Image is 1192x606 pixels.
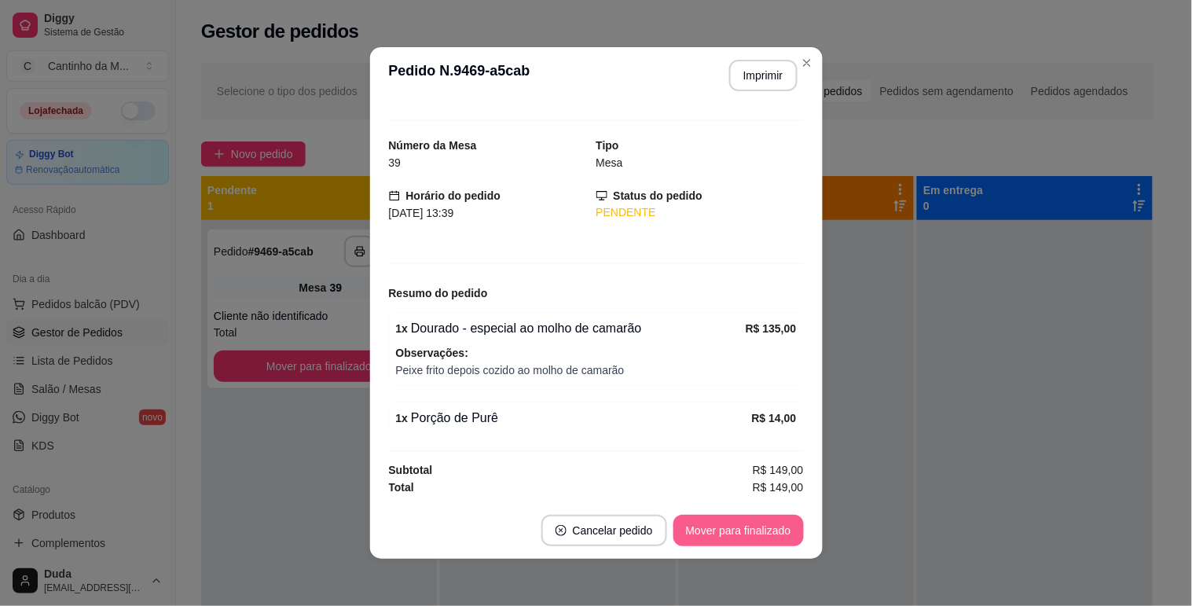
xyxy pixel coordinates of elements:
strong: Observações: [396,347,469,359]
strong: Resumo do pedido [389,287,488,299]
button: close-circleCancelar pedido [541,515,667,546]
span: close-circle [556,525,567,536]
h3: Pedido N. 9469-a5cab [389,60,530,91]
div: Dourado - especial ao molho de camarão [396,319,746,338]
span: R$ 149,00 [753,479,804,496]
span: [DATE] 13:39 [389,207,454,219]
span: Mesa [596,156,623,169]
span: 39 [389,156,402,169]
strong: Tipo [596,139,619,152]
span: Peixe frito depois cozido ao molho de camarão [396,362,797,379]
button: Mover para finalizado [673,515,804,546]
button: Close [794,50,820,75]
strong: Total [389,481,414,494]
span: desktop [596,190,607,201]
div: PENDENTE [596,204,804,221]
strong: 1 x [396,412,409,424]
strong: 1 x [396,322,409,335]
strong: Status do pedido [614,189,703,202]
strong: Horário do pedido [406,189,501,202]
strong: R$ 14,00 [752,412,797,424]
button: Imprimir [729,60,798,91]
span: R$ 149,00 [753,461,804,479]
strong: Número da Mesa [389,139,477,152]
span: calendar [389,190,400,201]
strong: Subtotal [389,464,433,476]
div: Porção de Purê [396,409,752,428]
strong: R$ 135,00 [746,322,797,335]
